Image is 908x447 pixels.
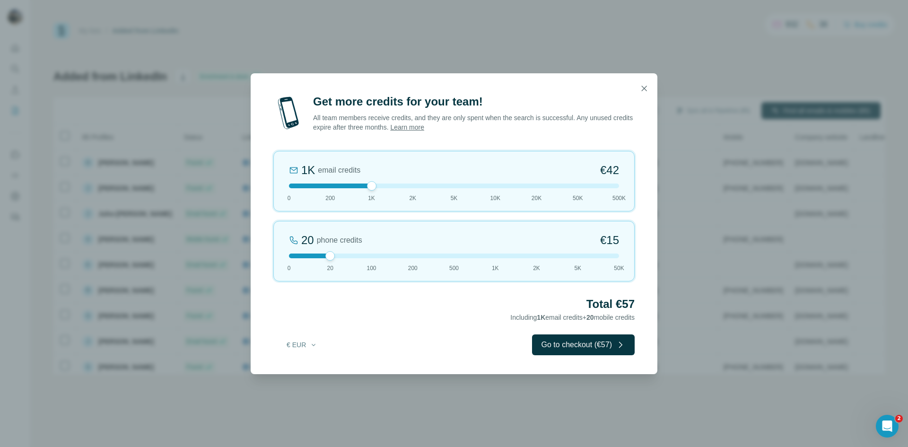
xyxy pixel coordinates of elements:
span: 1K [368,194,375,202]
span: 10K [490,194,500,202]
span: email credits [318,165,360,176]
div: 1K [301,163,315,178]
span: 500 [449,264,459,272]
p: All team members receive credits, and they are only spent when the search is successful. Any unus... [313,113,635,132]
iframe: Intercom live chat [876,415,899,438]
span: 50K [614,264,624,272]
span: phone credits [317,235,362,246]
button: € EUR [280,336,324,353]
span: 0 [288,194,291,202]
span: €42 [600,163,619,178]
span: 20K [532,194,541,202]
span: 1K [537,314,545,321]
span: 100 [367,264,376,272]
span: Including email credits + mobile credits [510,314,635,321]
button: Go to checkout (€57) [532,334,635,355]
img: mobile-phone [273,94,304,132]
span: 200 [325,194,335,202]
span: 2 [895,415,903,422]
h2: Total €57 [273,297,635,312]
span: 2K [409,194,416,202]
span: 1K [492,264,499,272]
span: 500K [612,194,626,202]
span: 5K [574,264,581,272]
a: Learn more [390,123,424,131]
span: 20 [327,264,333,272]
span: 50K [573,194,583,202]
span: 0 [288,264,291,272]
span: 2K [533,264,540,272]
span: €15 [600,233,619,248]
div: 20 [301,233,314,248]
span: 200 [408,264,418,272]
span: 5K [451,194,458,202]
span: 20 [586,314,594,321]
